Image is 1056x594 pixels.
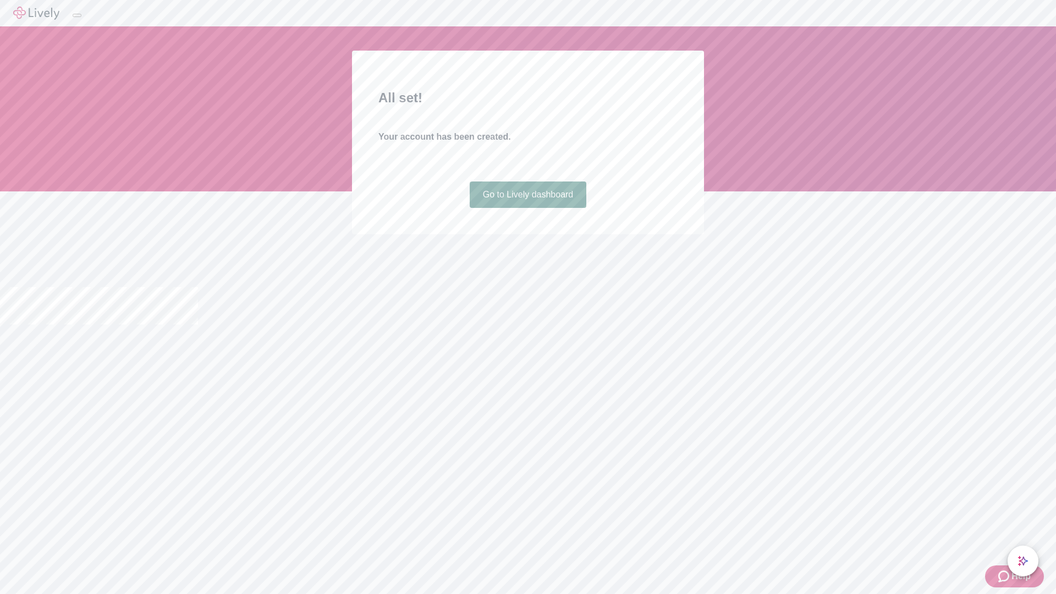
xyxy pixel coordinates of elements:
[998,570,1011,583] svg: Zendesk support icon
[1011,570,1031,583] span: Help
[378,88,678,108] h2: All set!
[73,14,81,17] button: Log out
[13,7,59,20] img: Lively
[470,182,587,208] a: Go to Lively dashboard
[1008,546,1038,576] button: chat
[378,130,678,144] h4: Your account has been created.
[985,565,1044,587] button: Zendesk support iconHelp
[1018,555,1028,566] svg: Lively AI Assistant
